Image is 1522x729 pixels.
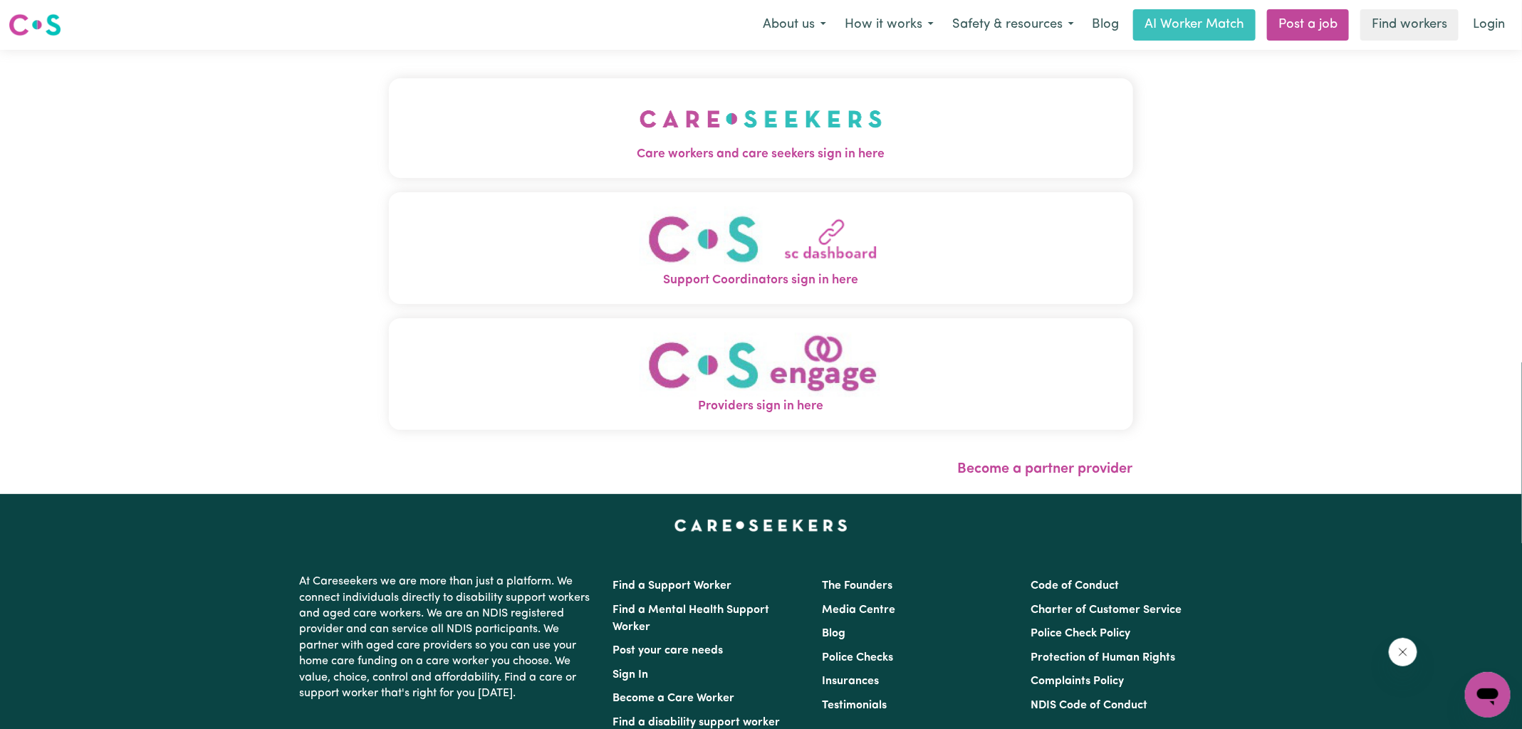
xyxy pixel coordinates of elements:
button: About us [754,10,835,40]
span: Need any help? [9,10,86,21]
a: Post your care needs [613,645,724,656]
a: NDIS Code of Conduct [1031,700,1147,711]
a: Testimonials [822,700,887,711]
a: Become a Care Worker [613,693,735,704]
a: Find a Mental Health Support Worker [613,604,770,633]
a: The Founders [822,580,892,592]
p: At Careseekers we are more than just a platform. We connect individuals directly to disability su... [300,568,596,707]
iframe: Close message [1389,638,1417,666]
a: Police Checks [822,652,893,664]
a: Careseekers home page [674,520,848,531]
a: AI Worker Match [1133,9,1256,41]
a: Become a partner provider [958,462,1133,476]
a: Police Check Policy [1031,628,1130,639]
a: Insurances [822,676,879,687]
a: Careseekers logo [9,9,61,41]
a: Sign In [613,669,649,681]
a: Protection of Human Rights [1031,652,1175,664]
button: How it works [835,10,943,40]
span: Care workers and care seekers sign in here [389,145,1133,164]
a: Media Centre [822,604,895,616]
a: Find a Support Worker [613,580,732,592]
a: Post a job [1267,9,1349,41]
a: Charter of Customer Service [1031,604,1182,616]
a: Find workers [1360,9,1459,41]
button: Providers sign in here [389,318,1133,430]
a: Code of Conduct [1031,580,1119,592]
a: Find a disability support worker [613,717,781,728]
img: Careseekers logo [9,12,61,38]
a: Complaints Policy [1031,676,1124,687]
button: Support Coordinators sign in here [389,192,1133,304]
button: Safety & resources [943,10,1083,40]
a: Blog [822,628,845,639]
span: Support Coordinators sign in here [389,271,1133,290]
a: Blog [1083,9,1127,41]
span: Providers sign in here [389,397,1133,416]
a: Login [1464,9,1513,41]
button: Care workers and care seekers sign in here [389,78,1133,178]
iframe: Button to launch messaging window [1465,672,1511,718]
